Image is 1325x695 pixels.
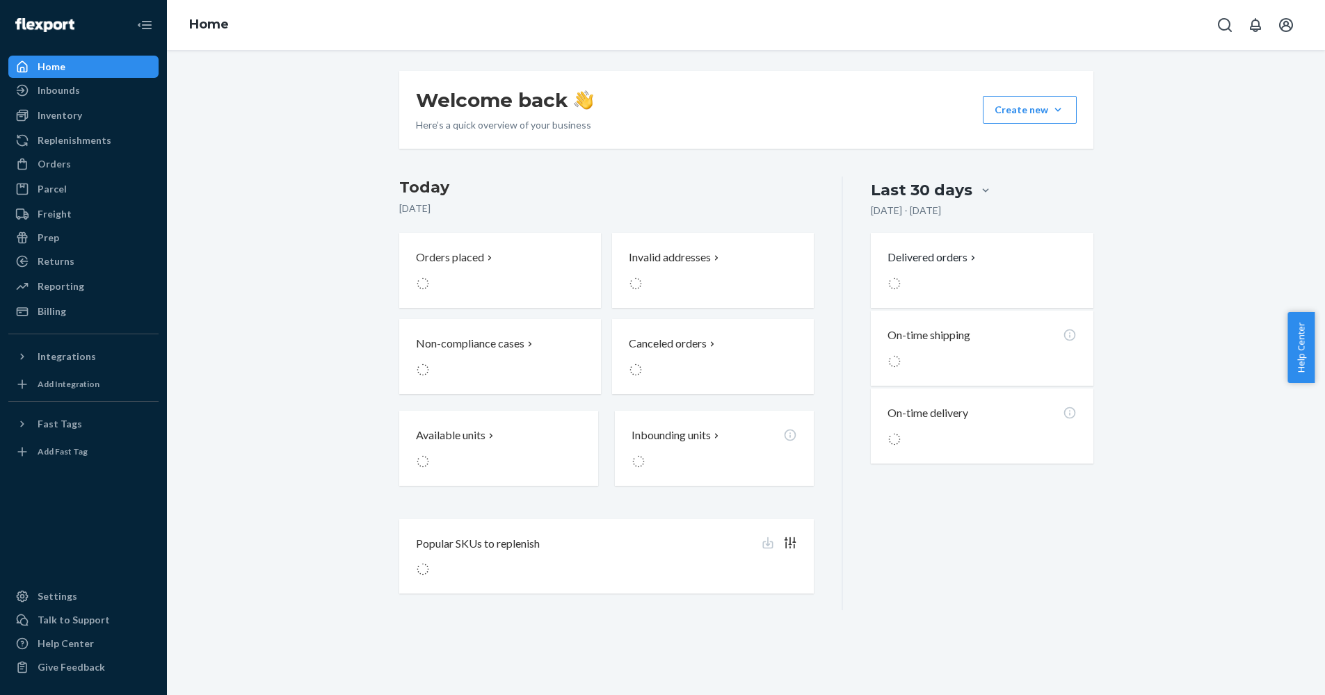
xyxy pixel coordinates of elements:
button: Open account menu [1272,11,1300,39]
div: Home [38,60,65,74]
a: Home [8,56,159,78]
button: Non-compliance cases [399,319,601,394]
a: Talk to Support [8,609,159,631]
div: Parcel [38,182,67,196]
div: Add Integration [38,378,99,390]
p: Invalid addresses [629,250,711,265]
a: Inbounds [8,79,159,101]
a: Parcel [8,178,159,200]
div: Last 30 days [871,179,972,201]
div: Reporting [38,279,84,293]
p: [DATE] - [DATE] [871,204,941,218]
button: Canceled orders [612,319,814,394]
p: Popular SKUs to replenish [416,536,540,552]
a: Freight [8,203,159,225]
a: Billing [8,300,159,322]
div: Integrations [38,350,96,363]
h1: Welcome back [416,88,593,113]
h3: Today [399,177,814,199]
button: Invalid addresses [612,233,814,308]
a: Prep [8,227,159,249]
p: On-time delivery [888,405,968,421]
div: Prep [38,231,59,245]
a: Home [189,17,229,32]
p: Non-compliance cases [416,336,524,352]
button: Orders placed [399,233,601,308]
div: Add Fast Tag [38,445,88,457]
div: Freight [38,207,72,221]
a: Inventory [8,104,159,126]
a: Help Center [8,632,159,655]
div: Replenishments [38,133,111,147]
p: [DATE] [399,202,814,215]
button: Open Search Box [1211,11,1239,39]
ol: breadcrumbs [178,5,240,45]
a: Settings [8,585,159,607]
img: hand-wave emoji [574,90,593,110]
button: Help Center [1287,312,1315,383]
a: Orders [8,153,159,175]
div: Talk to Support [38,613,110,627]
div: Fast Tags [38,417,82,431]
p: On-time shipping [888,327,970,343]
p: Available units [416,427,485,443]
div: Give Feedback [38,660,105,674]
div: Orders [38,157,71,171]
button: Create new [983,96,1077,124]
div: Help Center [38,637,94,651]
img: Flexport logo [15,18,74,32]
button: Give Feedback [8,656,159,678]
button: Delivered orders [888,250,979,265]
a: Replenishments [8,129,159,152]
p: Orders placed [416,250,484,265]
button: Available units [399,411,598,486]
div: Billing [38,304,66,318]
div: Inbounds [38,83,80,97]
a: Add Fast Tag [8,441,159,463]
p: Here’s a quick overview of your business [416,118,593,132]
button: Inbounding units [615,411,814,486]
p: Inbounding units [632,427,711,443]
a: Returns [8,250,159,272]
button: Close Navigation [131,11,159,39]
p: Canceled orders [629,336,707,352]
div: Settings [38,589,77,603]
button: Integrations [8,345,159,368]
a: Add Integration [8,373,159,395]
div: Returns [38,254,74,268]
button: Open notifications [1242,11,1269,39]
a: Reporting [8,275,159,297]
button: Fast Tags [8,413,159,435]
div: Inventory [38,108,82,122]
